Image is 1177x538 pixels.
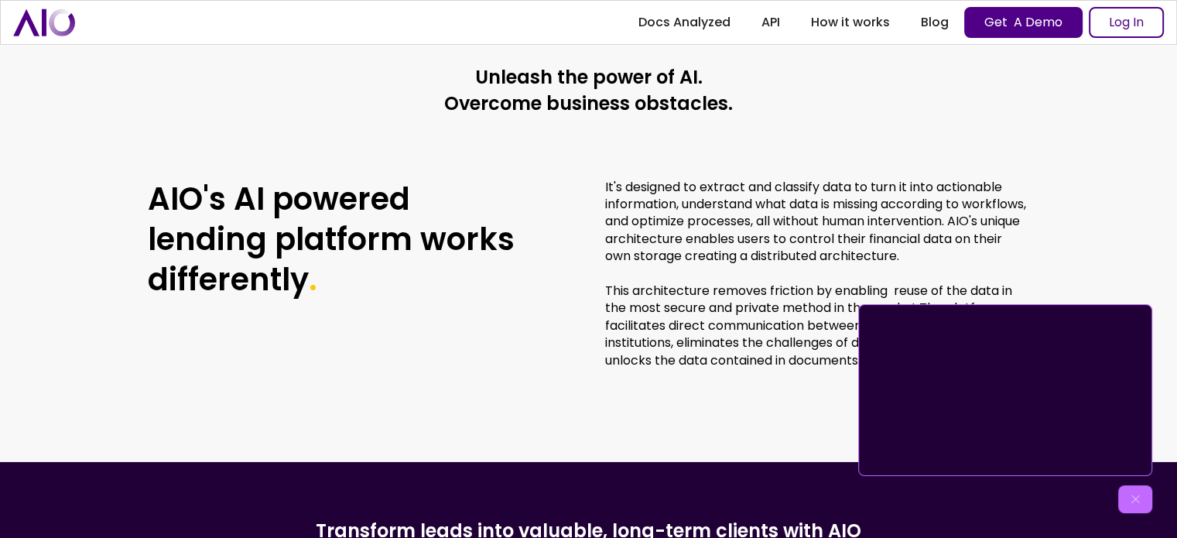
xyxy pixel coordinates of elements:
a: Blog [905,9,964,36]
a: home [13,9,75,36]
a: Docs Analyzed [623,9,746,36]
span: . [309,258,317,301]
iframe: AIO - powering financial decision making [865,311,1145,469]
h2: AIO's AI powered lending platform works differently [148,179,519,369]
a: How it works [796,9,905,36]
a: Log In [1089,7,1164,38]
a: Get A Demo [964,7,1083,38]
a: API [746,9,796,36]
h3: Unleash the power of AI. Overcome business obstacles. [148,64,1030,116]
p: It's designed to extract and classify data to turn it into actionable information, understand wha... [605,179,1029,369]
